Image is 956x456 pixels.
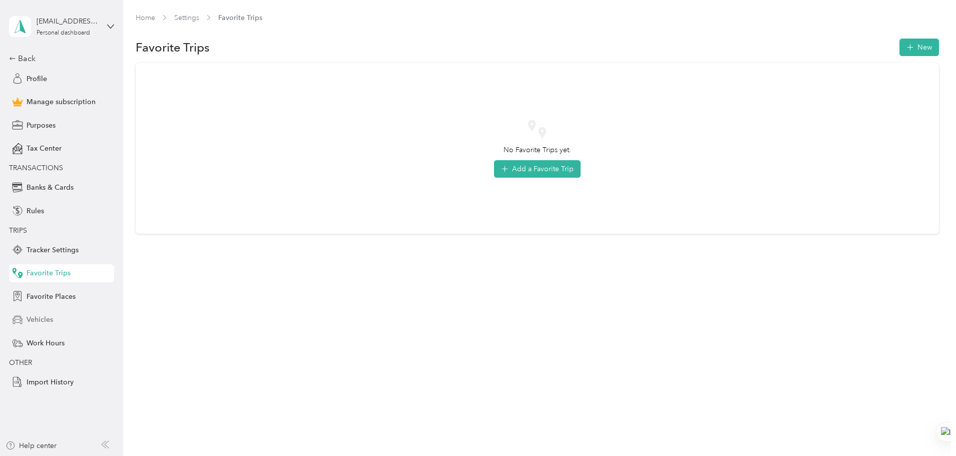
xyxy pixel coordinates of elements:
[9,164,63,172] span: TRANSACTIONS
[136,14,155,22] a: Home
[37,30,90,36] div: Personal dashboard
[504,145,571,155] span: No Favorite Trips yet.
[27,206,44,216] span: Rules
[27,268,71,278] span: Favorite Trips
[899,39,939,56] button: New
[9,226,27,235] span: TRIPS
[37,16,99,27] div: [EMAIL_ADDRESS][DOMAIN_NAME]
[9,358,32,367] span: OTHER
[27,338,65,348] span: Work Hours
[9,53,109,65] div: Back
[136,42,210,53] h1: Favorite Trips
[6,440,57,451] button: Help center
[27,97,96,107] span: Manage subscription
[494,160,581,178] button: Add a Favorite Trip
[27,120,56,131] span: Purposes
[174,14,199,22] a: Settings
[27,377,74,387] span: Import History
[218,13,262,23] span: Favorite Trips
[27,143,62,154] span: Tax Center
[27,74,47,84] span: Profile
[900,400,956,456] iframe: Everlance-gr Chat Button Frame
[27,291,76,302] span: Favorite Places
[27,245,79,255] span: Tracker Settings
[27,314,53,325] span: Vehicles
[27,182,74,193] span: Banks & Cards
